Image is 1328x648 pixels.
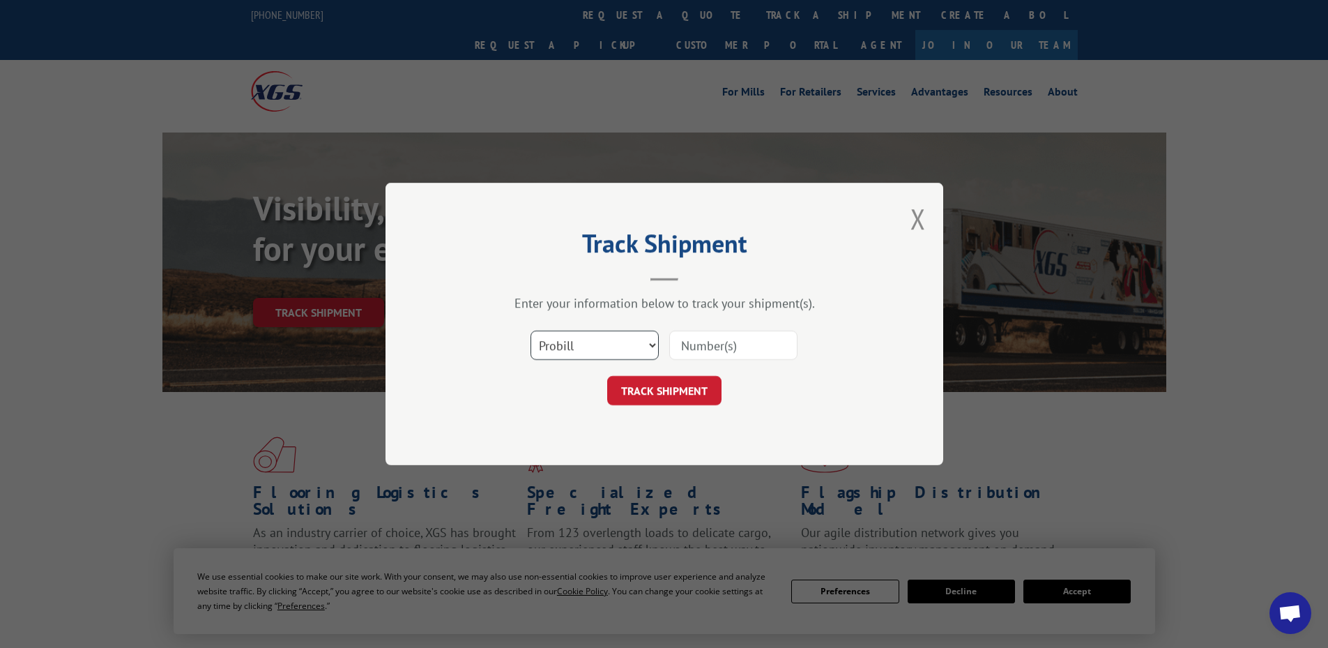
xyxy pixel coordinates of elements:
[910,200,926,237] button: Close modal
[1269,592,1311,634] div: Open chat
[607,376,722,405] button: TRACK SHIPMENT
[455,234,873,260] h2: Track Shipment
[455,295,873,311] div: Enter your information below to track your shipment(s).
[669,331,797,360] input: Number(s)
